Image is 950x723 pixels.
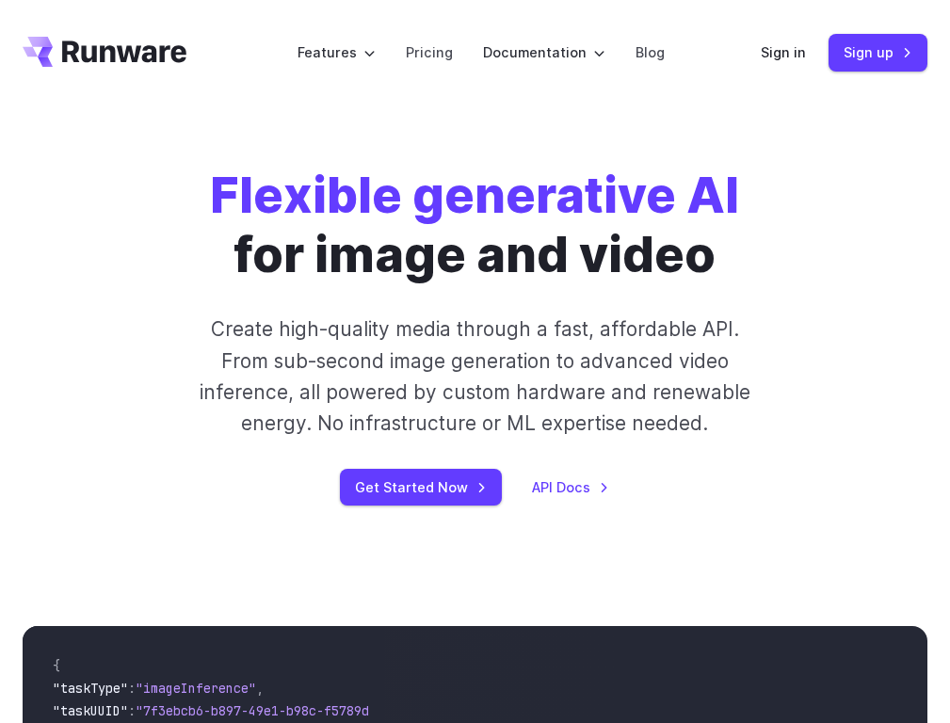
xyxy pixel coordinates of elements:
[298,41,376,63] label: Features
[53,702,128,719] span: "taskUUID"
[136,680,256,697] span: "imageInference"
[406,41,453,63] a: Pricing
[128,702,136,719] span: :
[210,165,739,225] strong: Flexible generative AI
[340,469,502,506] a: Get Started Now
[761,41,806,63] a: Sign in
[210,166,739,283] h1: for image and video
[53,657,60,674] span: {
[185,313,765,439] p: Create high-quality media through a fast, affordable API. From sub-second image generation to adv...
[136,702,422,719] span: "7f3ebcb6-b897-49e1-b98c-f5789d2d40d7"
[483,41,605,63] label: Documentation
[128,680,136,697] span: :
[53,680,128,697] span: "taskType"
[256,680,264,697] span: ,
[829,34,927,71] a: Sign up
[532,476,609,498] a: API Docs
[636,41,665,63] a: Blog
[23,37,186,67] a: Go to /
